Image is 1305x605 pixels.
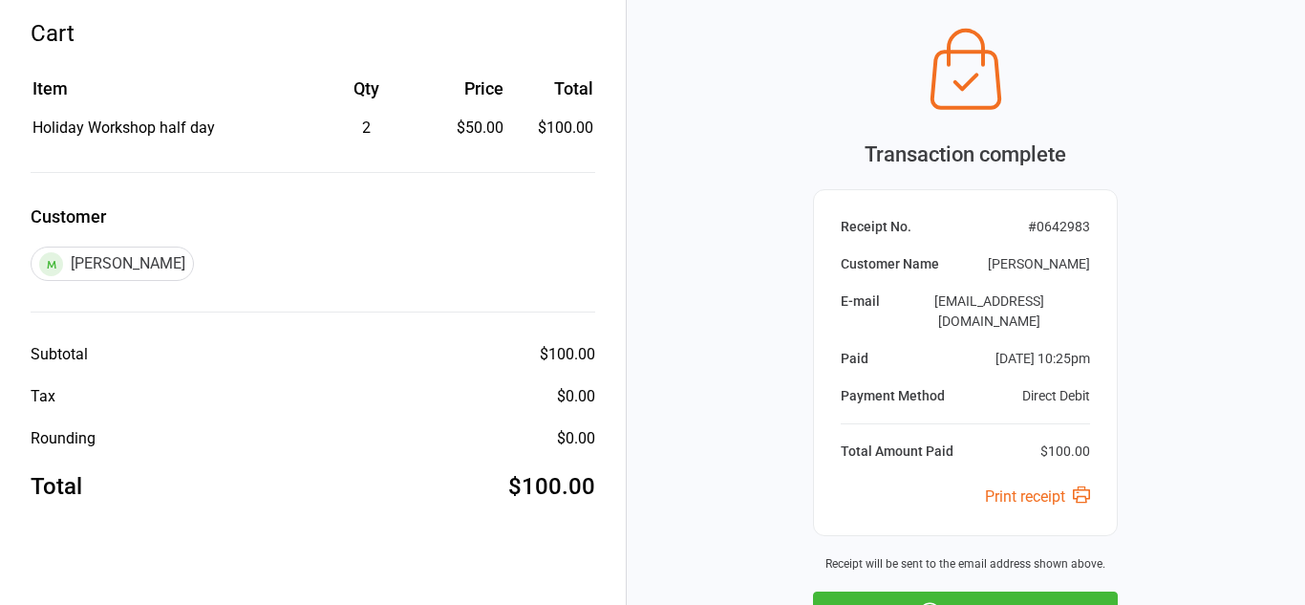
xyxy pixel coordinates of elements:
div: Cart [31,16,595,51]
div: Total Amount Paid [841,442,953,462]
div: Total [31,469,82,504]
div: [EMAIL_ADDRESS][DOMAIN_NAME] [888,292,1090,332]
div: Direct Debit [1022,386,1090,406]
div: Customer Name [841,254,939,274]
a: Print receipt [985,487,1090,506]
div: $50.00 [432,117,503,140]
div: 2 [303,117,430,140]
div: Payment Method [841,386,945,406]
div: $100.00 [508,469,595,504]
div: [PERSON_NAME] [31,247,194,281]
div: $0.00 [557,385,595,408]
th: Item [32,76,301,115]
div: Receipt will be sent to the email address shown above. [813,555,1118,573]
div: Subtotal [31,343,88,366]
label: Customer [31,204,595,229]
div: Rounding [31,427,96,450]
span: Holiday Workshop half day [32,119,215,137]
div: Tax [31,385,55,408]
div: Paid [841,349,868,369]
div: Price [432,76,503,101]
div: $100.00 [540,343,595,366]
th: Qty [303,76,430,115]
div: $100.00 [1040,442,1090,462]
div: E-mail [841,292,880,332]
div: [PERSON_NAME] [988,254,1090,274]
div: $0.00 [557,427,595,450]
td: $100.00 [511,117,593,140]
th: Total [511,76,593,115]
div: Transaction complete [813,139,1118,170]
div: # 0642983 [1028,217,1090,237]
div: Receipt No. [841,217,911,237]
div: [DATE] 10:25pm [995,349,1090,369]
